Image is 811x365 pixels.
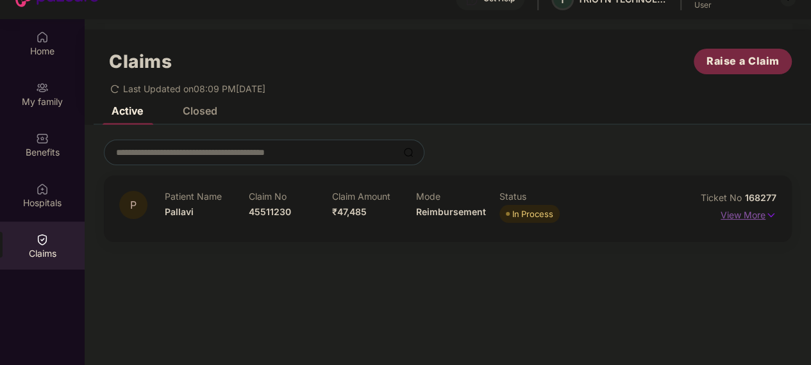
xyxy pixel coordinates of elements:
img: svg+xml;base64,PHN2ZyBpZD0iSG9tZSIgeG1sbnM9Imh0dHA6Ly93d3cudzMub3JnLzIwMDAvc3ZnIiB3aWR0aD0iMjAiIG... [36,31,49,44]
img: svg+xml;base64,PHN2ZyB4bWxucz0iaHR0cDovL3d3dy53My5vcmcvMjAwMC9zdmciIHdpZHRoPSIxNyIgaGVpZ2h0PSIxNy... [765,208,776,222]
span: 168277 [745,192,776,203]
span: Pallavi [165,206,194,217]
div: Closed [183,104,217,117]
span: Ticket No [701,192,745,203]
span: redo [110,83,119,94]
span: 45511230 [249,206,291,217]
span: Raise a Claim [706,53,780,69]
img: svg+xml;base64,PHN2ZyBpZD0iQ2xhaW0iIHhtbG5zPSJodHRwOi8vd3d3LnczLm9yZy8yMDAwL3N2ZyIgd2lkdGg9IjIwIi... [36,233,49,246]
p: Status [499,191,583,202]
span: P [130,200,137,211]
p: Patient Name [165,191,248,202]
img: svg+xml;base64,PHN2ZyBpZD0iQmVuZWZpdHMiIHhtbG5zPSJodHRwOi8vd3d3LnczLm9yZy8yMDAwL3N2ZyIgd2lkdGg9Ij... [36,132,49,145]
span: Reimbursement [416,206,486,217]
span: Last Updated on 08:09 PM[DATE] [123,83,265,94]
span: ₹47,485 [332,206,367,217]
div: Active [112,104,143,117]
p: View More [721,205,776,222]
p: Claim No [249,191,332,202]
img: svg+xml;base64,PHN2ZyB3aWR0aD0iMjAiIGhlaWdodD0iMjAiIHZpZXdCb3g9IjAgMCAyMCAyMCIgZmlsbD0ibm9uZSIgeG... [36,81,49,94]
div: In Process [512,207,553,220]
img: svg+xml;base64,PHN2ZyBpZD0iSG9zcGl0YWxzIiB4bWxucz0iaHR0cDovL3d3dy53My5vcmcvMjAwMC9zdmciIHdpZHRoPS... [36,182,49,195]
p: Mode [416,191,499,202]
p: Claim Amount [332,191,415,202]
button: Raise a Claim [694,49,792,74]
img: svg+xml;base64,PHN2ZyBpZD0iU2VhcmNoLTMyeDMyIiB4bWxucz0iaHR0cDovL3d3dy53My5vcmcvMjAwMC9zdmciIHdpZH... [403,147,414,158]
h1: Claims [109,51,172,72]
